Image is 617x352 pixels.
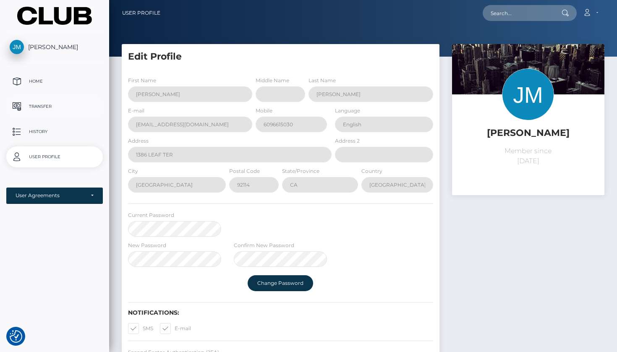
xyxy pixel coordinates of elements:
a: User Profile [6,146,103,167]
h5: Edit Profile [128,50,433,63]
div: User Agreements [16,192,84,199]
span: [PERSON_NAME] [6,43,103,51]
label: Middle Name [256,77,289,84]
label: SMS [128,323,153,334]
label: Postal Code [229,167,260,175]
label: Confirm New Password [234,242,294,249]
label: Current Password [128,211,174,219]
label: E-mail [160,323,191,334]
label: Language [335,107,360,115]
h5: [PERSON_NAME] [458,127,598,140]
button: User Agreements [6,188,103,203]
a: History [6,121,103,142]
label: E-mail [128,107,144,115]
label: Address [128,137,149,145]
button: Consent Preferences [10,330,22,343]
p: Member since [DATE] [458,146,598,166]
h6: Notifications: [128,309,433,316]
p: Transfer [10,100,99,113]
label: Country [361,167,382,175]
img: ... [452,44,604,146]
label: State/Province [282,167,319,175]
p: User Profile [10,151,99,163]
a: User Profile [122,4,160,22]
p: History [10,125,99,138]
label: City [128,167,138,175]
label: First Name [128,77,156,84]
img: Revisit consent button [10,330,22,343]
p: Home [10,75,99,88]
label: Last Name [308,77,336,84]
img: MassPay [17,7,92,25]
label: Mobile [256,107,272,115]
a: Home [6,71,103,92]
a: Transfer [6,96,103,117]
input: Search... [483,5,562,21]
label: Address 2 [335,137,360,145]
label: New Password [128,242,166,249]
button: Change Password [248,275,313,291]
